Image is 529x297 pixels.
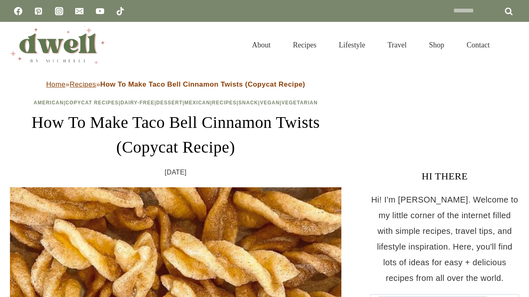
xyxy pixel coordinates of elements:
[46,80,305,88] span: » »
[69,80,96,88] a: Recipes
[112,3,129,19] a: TikTok
[120,100,154,106] a: Dairy-Free
[376,31,418,59] a: Travel
[92,3,108,19] a: YouTube
[184,100,210,106] a: Mexican
[156,100,183,106] a: Dessert
[370,192,519,286] p: Hi! I'm [PERSON_NAME]. Welcome to my little corner of the internet filled with simple recipes, tr...
[370,169,519,184] h3: HI THERE
[418,31,455,59] a: Shop
[260,100,280,106] a: Vegan
[10,26,105,64] img: DWELL by michelle
[65,100,119,106] a: Copycat Recipes
[505,38,519,52] button: View Search Form
[212,100,237,106] a: Recipes
[10,3,26,19] a: Facebook
[46,80,66,88] a: Home
[33,100,64,106] a: American
[71,3,88,19] a: Email
[165,166,187,179] time: [DATE]
[51,3,67,19] a: Instagram
[281,100,318,106] a: Vegetarian
[241,31,282,59] a: About
[100,80,305,88] strong: How To Make Taco Bell Cinnamon Twists (Copycat Recipe)
[282,31,328,59] a: Recipes
[33,100,317,106] span: | | | | | | | |
[455,31,501,59] a: Contact
[241,31,501,59] nav: Primary Navigation
[328,31,376,59] a: Lifestyle
[30,3,47,19] a: Pinterest
[238,100,258,106] a: Snack
[10,110,341,160] h1: How To Make Taco Bell Cinnamon Twists (Copycat Recipe)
